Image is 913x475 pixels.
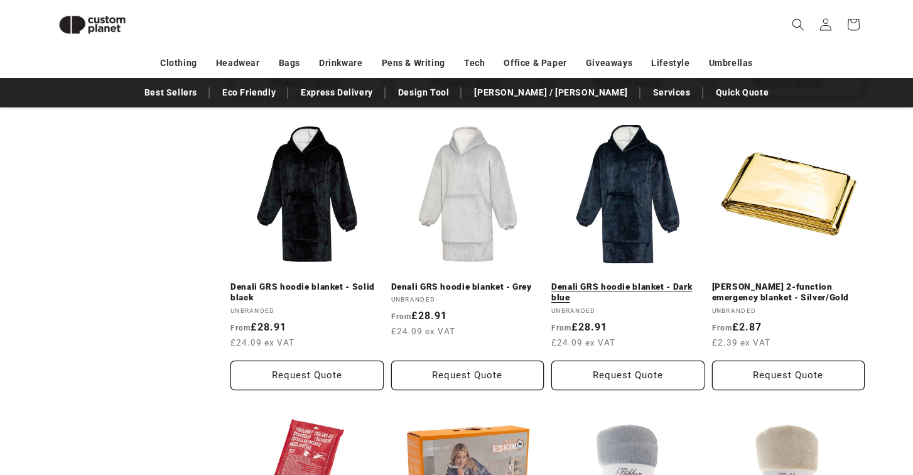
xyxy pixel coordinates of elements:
[464,52,485,74] a: Tech
[709,52,753,74] a: Umbrellas
[138,82,203,104] a: Best Sellers
[279,52,300,74] a: Bags
[698,339,913,475] iframe: Chat Widget
[230,361,384,390] button: Request Quote
[294,82,379,104] a: Express Delivery
[319,52,362,74] a: Drinkware
[651,52,689,74] a: Lifestyle
[216,82,282,104] a: Eco Friendly
[382,52,445,74] a: Pens & Writing
[784,11,812,38] summary: Search
[160,52,197,74] a: Clothing
[586,52,632,74] a: Giveaways
[504,52,566,74] a: Office & Paper
[551,281,705,303] a: Denali GRS hoodie blanket - Dark blue
[712,281,865,303] a: [PERSON_NAME] 2-function emergency blanket - Silver/Gold
[392,82,456,104] a: Design Tool
[468,82,634,104] a: [PERSON_NAME] / [PERSON_NAME]
[48,5,136,45] img: Custom Planet
[391,281,544,293] a: Denali GRS hoodie blanket - Grey
[230,281,384,303] a: Denali GRS hoodie blanket - Solid black
[647,82,697,104] a: Services
[391,361,544,390] button: Request Quote
[710,82,775,104] a: Quick Quote
[216,52,260,74] a: Headwear
[551,361,705,390] button: Request Quote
